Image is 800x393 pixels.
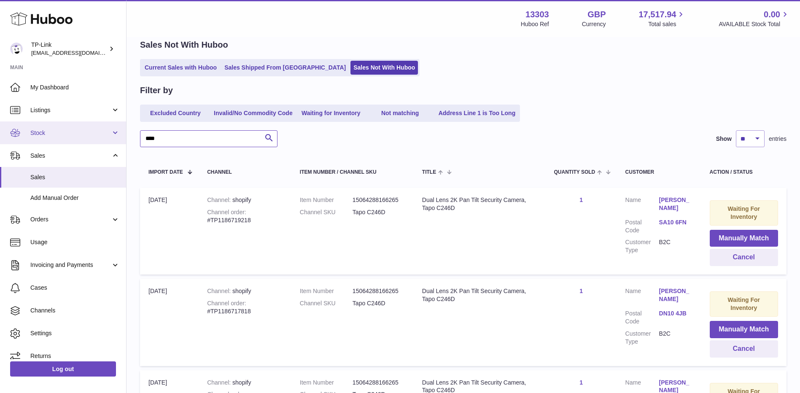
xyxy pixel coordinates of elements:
dt: Postal Code [625,218,659,234]
dd: 15064288166265 [353,287,405,295]
button: Manually Match [710,230,778,247]
div: Currency [582,20,606,28]
h2: Sales Not With Huboo [140,39,228,51]
dd: B2C [659,238,693,254]
strong: GBP [587,9,606,20]
a: Address Line 1 is Too Long [436,106,519,120]
span: My Dashboard [30,83,120,92]
label: Show [716,135,732,143]
dt: Customer Type [625,330,659,346]
dd: 15064288166265 [353,196,405,204]
a: DN10 4JB [659,310,693,318]
a: Sales Shipped From [GEOGRAPHIC_DATA] [221,61,349,75]
div: #TP1186717818 [207,299,283,315]
span: Add Manual Order [30,194,120,202]
div: #TP1186719218 [207,208,283,224]
strong: Channel [207,288,232,294]
span: Returns [30,352,120,360]
span: Settings [30,329,120,337]
span: Title [422,170,436,175]
button: Cancel [710,249,778,266]
dd: Tapo C246D [353,208,405,216]
h2: Filter by [140,85,173,96]
a: [PERSON_NAME] [659,287,693,303]
a: 1 [579,288,583,294]
img: gaby.chen@tp-link.com [10,43,23,55]
strong: 13303 [525,9,549,20]
strong: Channel order [207,300,246,307]
span: [EMAIL_ADDRESS][DOMAIN_NAME] [31,49,124,56]
div: Customer [625,170,693,175]
div: Action / Status [710,170,778,175]
span: AVAILABLE Stock Total [719,20,790,28]
td: [DATE] [140,188,199,275]
div: shopify [207,287,283,295]
span: entries [769,135,787,143]
dt: Item Number [300,287,353,295]
a: 17,517.94 Total sales [638,9,686,28]
span: Invoicing and Payments [30,261,111,269]
a: Excluded Country [142,106,209,120]
dt: Item Number [300,196,353,204]
div: Huboo Ref [521,20,549,28]
a: Log out [10,361,116,377]
span: Listings [30,106,111,114]
span: Cases [30,284,120,292]
dt: Postal Code [625,310,659,326]
strong: Waiting For Inventory [728,296,760,311]
span: Usage [30,238,120,246]
span: 17,517.94 [638,9,676,20]
div: Dual Lens 2K Pan Tilt Security Camera, Tapo C246D [422,287,537,303]
a: 1 [579,196,583,203]
span: Sales [30,173,120,181]
button: Manually Match [710,321,778,338]
span: Total sales [648,20,686,28]
strong: Channel order [207,209,246,215]
strong: Channel [207,196,232,203]
span: Orders [30,215,111,223]
dt: Name [625,196,659,214]
div: Channel [207,170,283,175]
dt: Item Number [300,379,353,387]
span: Quantity Sold [554,170,595,175]
span: Sales [30,152,111,160]
div: Item Number / Channel SKU [300,170,405,175]
a: [PERSON_NAME] [659,196,693,212]
dt: Channel SKU [300,208,353,216]
strong: Channel [207,379,232,386]
strong: Waiting For Inventory [728,205,760,220]
span: 0.00 [764,9,780,20]
a: Not matching [366,106,434,120]
a: Invalid/No Commodity Code [211,106,296,120]
div: shopify [207,379,283,387]
a: Waiting for Inventory [297,106,365,120]
div: TP-Link [31,41,107,57]
span: Stock [30,129,111,137]
dd: 15064288166265 [353,379,405,387]
button: Cancel [710,340,778,358]
a: 0.00 AVAILABLE Stock Total [719,9,790,28]
dt: Channel SKU [300,299,353,307]
span: Channels [30,307,120,315]
dt: Name [625,287,659,305]
td: [DATE] [140,279,199,366]
dd: B2C [659,330,693,346]
div: shopify [207,196,283,204]
div: Dual Lens 2K Pan Tilt Security Camera, Tapo C246D [422,196,537,212]
a: Sales Not With Huboo [350,61,418,75]
span: Import date [148,170,183,175]
a: SA10 6FN [659,218,693,226]
dd: Tapo C246D [353,299,405,307]
a: 1 [579,379,583,386]
dt: Customer Type [625,238,659,254]
a: Current Sales with Huboo [142,61,220,75]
